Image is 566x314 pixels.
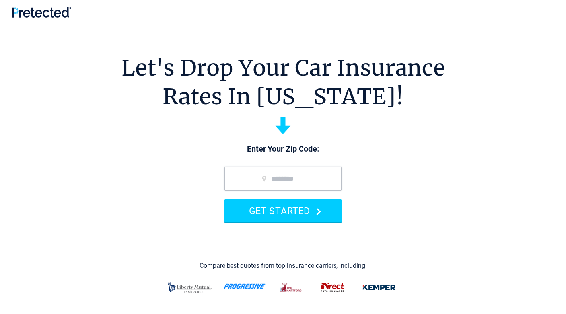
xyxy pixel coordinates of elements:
button: GET STARTED [224,199,342,222]
img: kemper [358,279,400,296]
input: zip code [224,167,342,191]
img: thehartford [276,279,307,296]
img: progressive [224,283,266,289]
img: liberty [166,278,214,297]
h1: Let's Drop Your Car Insurance Rates In [US_STATE]! [121,54,445,111]
img: Pretected Logo [12,7,71,18]
img: direct [317,279,348,296]
p: Enter Your Zip Code: [216,144,350,155]
div: Compare best quotes from top insurance carriers, including: [200,262,367,269]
